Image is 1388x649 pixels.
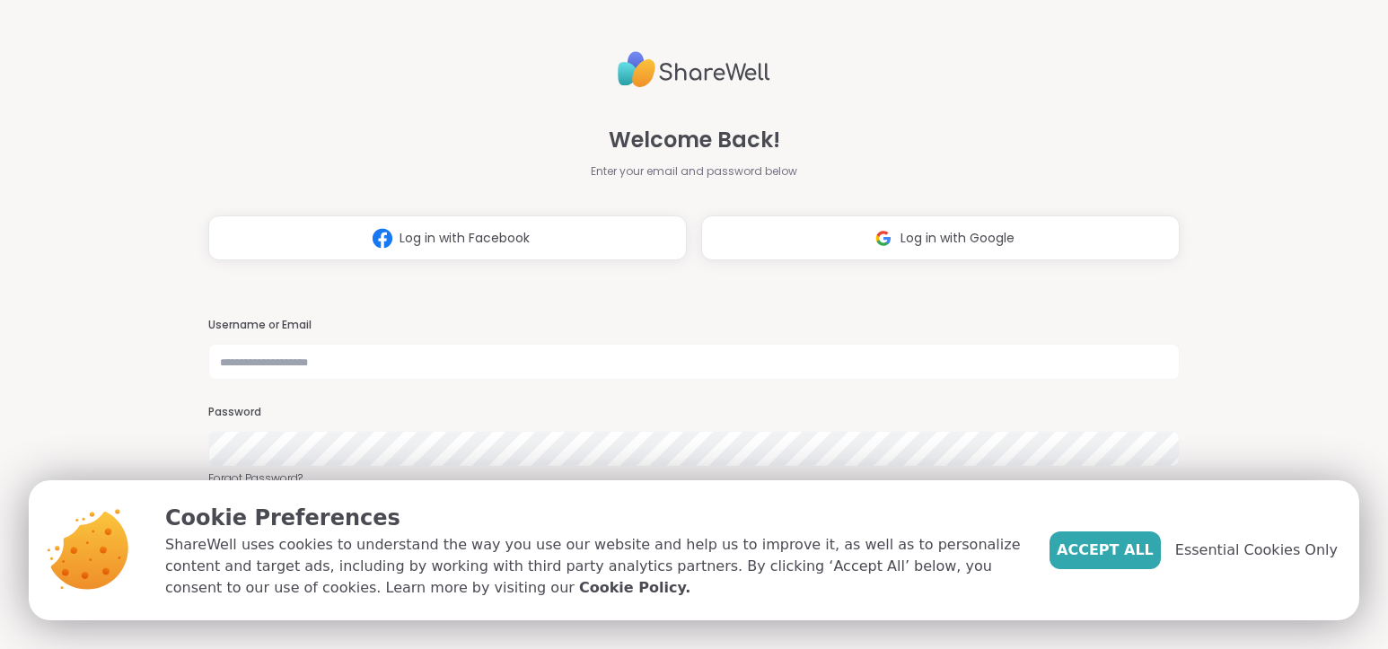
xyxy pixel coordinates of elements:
span: Enter your email and password below [591,163,797,180]
img: ShareWell Logomark [866,222,900,255]
span: Essential Cookies Only [1175,539,1338,561]
span: Accept All [1057,539,1154,561]
img: ShareWell Logomark [365,222,400,255]
p: Cookie Preferences [165,502,1021,534]
button: Log in with Google [701,215,1180,260]
span: Welcome Back! [609,124,780,156]
span: Log in with Facebook [400,229,530,248]
button: Log in with Facebook [208,215,687,260]
h3: Password [208,405,1180,420]
span: Log in with Google [900,229,1015,248]
h3: Username or Email [208,318,1180,333]
a: Forgot Password? [208,470,1180,487]
button: Accept All [1050,531,1161,569]
a: Cookie Policy. [579,577,690,599]
img: ShareWell Logo [618,44,770,95]
p: ShareWell uses cookies to understand the way you use our website and help us to improve it, as we... [165,534,1021,599]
